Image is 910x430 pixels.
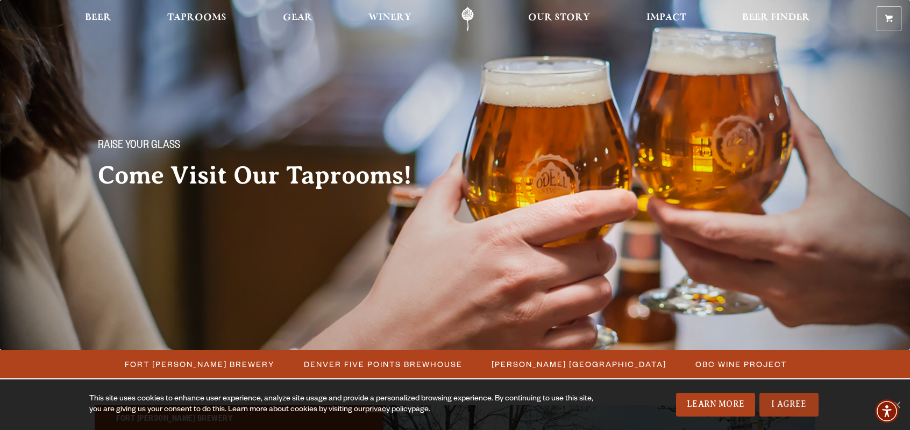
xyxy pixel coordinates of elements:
span: Gear [283,13,312,22]
a: Taprooms [160,7,233,31]
span: OBC Wine Project [695,356,787,372]
span: [PERSON_NAME] [GEOGRAPHIC_DATA] [492,356,666,372]
a: Our Story [521,7,597,31]
a: Beer Finder [735,7,817,31]
span: Raise your glass [98,139,180,153]
span: Beer [85,13,111,22]
a: OBC Wine Project [689,356,792,372]
a: Learn More [676,393,755,417]
span: Winery [368,13,411,22]
a: I Agree [759,393,819,417]
a: privacy policy [365,406,411,414]
h2: Come Visit Our Taprooms! [98,162,433,189]
div: This site uses cookies to enhance user experience, analyze site usage and provide a personalized ... [89,394,603,415]
a: Gear [276,7,319,31]
a: Beer [78,7,118,31]
span: Impact [646,13,686,22]
span: Denver Five Points Brewhouse [304,356,463,372]
span: Taprooms [167,13,226,22]
a: Winery [361,7,418,31]
div: Accessibility Menu [875,399,899,423]
a: Impact [639,7,693,31]
a: Denver Five Points Brewhouse [297,356,468,372]
span: Our Story [528,13,590,22]
span: Fort [PERSON_NAME] Brewery [125,356,275,372]
a: Odell Home [447,7,488,31]
a: [PERSON_NAME] [GEOGRAPHIC_DATA] [485,356,672,372]
a: Fort [PERSON_NAME] Brewery [118,356,280,372]
span: Beer Finder [742,13,810,22]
